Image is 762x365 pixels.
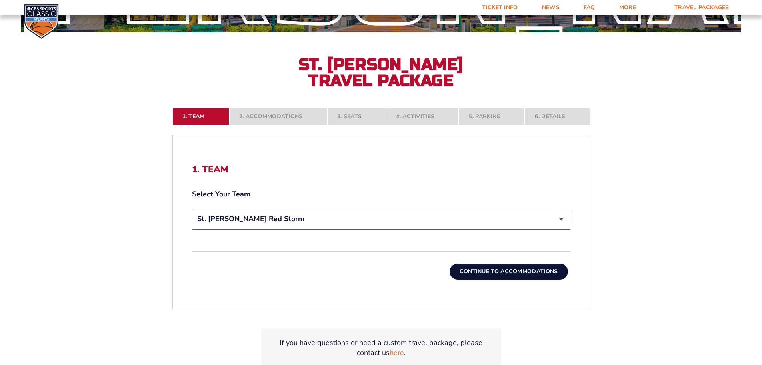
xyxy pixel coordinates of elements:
button: Continue To Accommodations [450,264,568,280]
h2: St. [PERSON_NAME] Travel Package [293,56,469,89]
h2: 1. Team [192,164,570,175]
p: If you have questions or need a custom travel package, please contact us . [271,338,492,358]
img: CBS Sports Classic [24,4,59,39]
a: here [390,348,404,358]
label: Select Your Team [192,189,570,199]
